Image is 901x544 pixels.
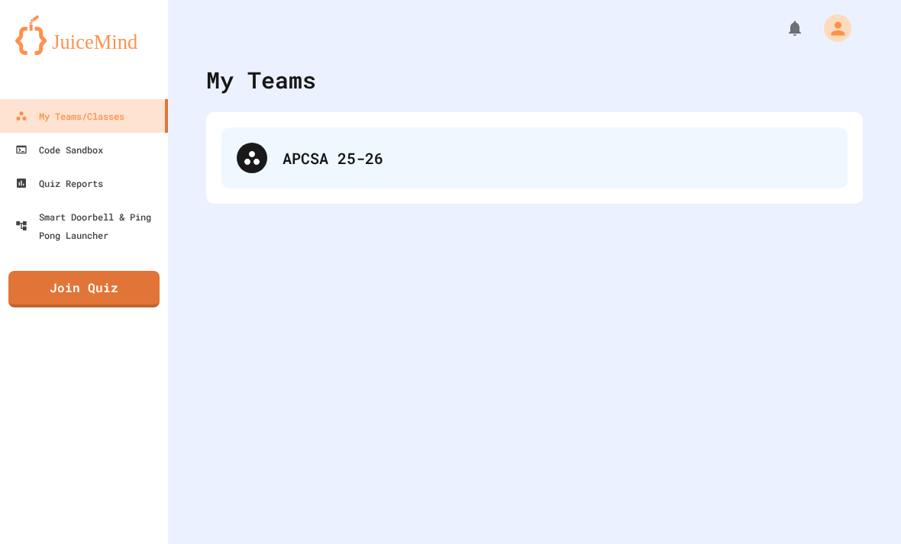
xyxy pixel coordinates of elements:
[15,140,103,159] div: Code Sandbox
[15,208,162,244] div: Smart Doorbell & Ping Pong Launcher
[15,107,124,125] div: My Teams/Classes
[221,127,848,188] div: APCSA 25-26
[15,15,153,55] img: logo-orange.svg
[206,63,316,97] div: My Teams
[808,11,855,46] div: My Account
[757,15,808,41] div: My Notifications
[8,271,160,307] a: Join Quiz
[283,146,832,169] div: APCSA 25-26
[15,174,103,192] div: Quiz Reports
